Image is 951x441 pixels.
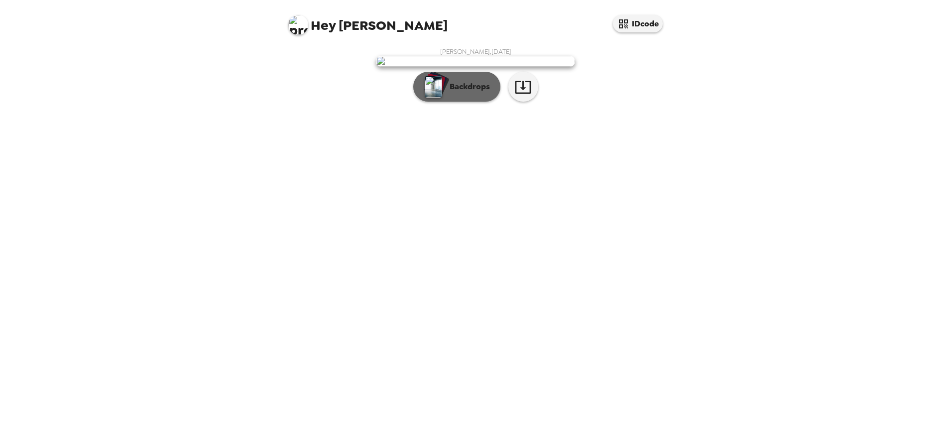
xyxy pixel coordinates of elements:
[440,47,511,56] span: [PERSON_NAME] , [DATE]
[288,10,448,32] span: [PERSON_NAME]
[311,16,336,34] span: Hey
[288,15,308,35] img: profile pic
[376,56,575,67] img: user
[413,72,500,102] button: Backdrops
[613,15,663,32] button: IDcode
[445,81,490,93] p: Backdrops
